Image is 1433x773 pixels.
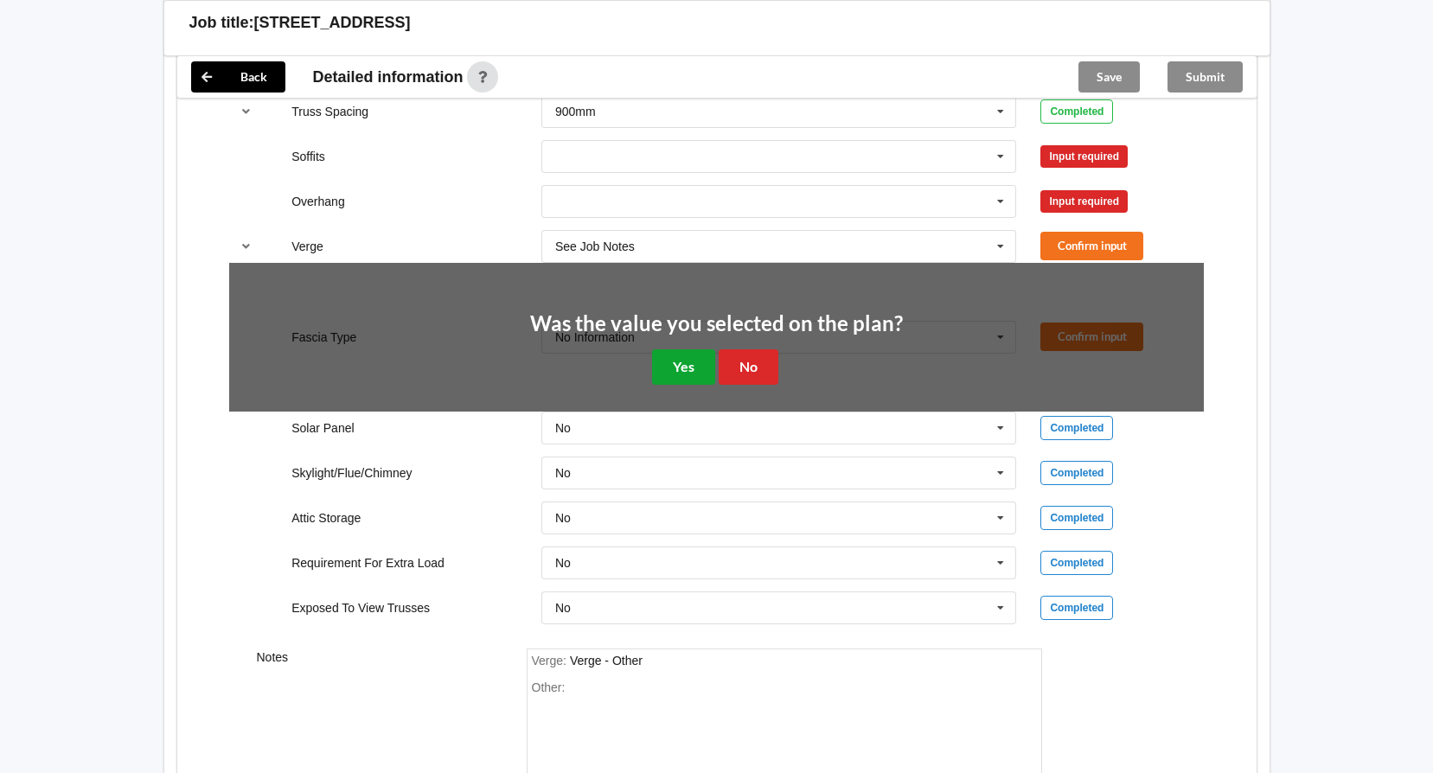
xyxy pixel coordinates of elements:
div: Completed [1040,416,1113,440]
label: Overhang [291,195,344,208]
span: Other: [532,680,566,694]
h3: [STREET_ADDRESS] [254,13,411,33]
div: Input required [1040,190,1128,213]
div: No [555,602,571,614]
label: Solar Panel [291,421,354,435]
div: 900mm [555,105,596,118]
label: Skylight/Flue/Chimney [291,466,412,480]
div: Input required [1040,145,1128,168]
div: Verge [570,654,643,668]
button: Confirm input [1040,232,1143,260]
h2: Was the value you selected on the plan? [530,310,903,337]
div: No [555,467,571,479]
div: No [555,557,571,569]
label: Attic Storage [291,511,361,525]
button: reference-toggle [229,231,263,262]
div: Completed [1040,99,1113,124]
div: Completed [1040,551,1113,575]
div: No [555,422,571,434]
div: Completed [1040,506,1113,530]
label: Requirement For Extra Load [291,556,445,570]
div: Completed [1040,461,1113,485]
label: Exposed To View Trusses [291,601,430,615]
button: Back [191,61,285,93]
label: Truss Spacing [291,105,368,118]
span: Detailed information [313,69,464,85]
label: Verge [291,240,323,253]
button: Yes [652,349,715,385]
span: Verge : [532,654,570,668]
button: reference-toggle [229,96,263,127]
div: See Job Notes [555,240,635,252]
button: No [719,349,778,385]
label: Soffits [291,150,325,163]
div: No [555,512,571,524]
div: Completed [1040,596,1113,620]
h3: Job title: [189,13,254,33]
